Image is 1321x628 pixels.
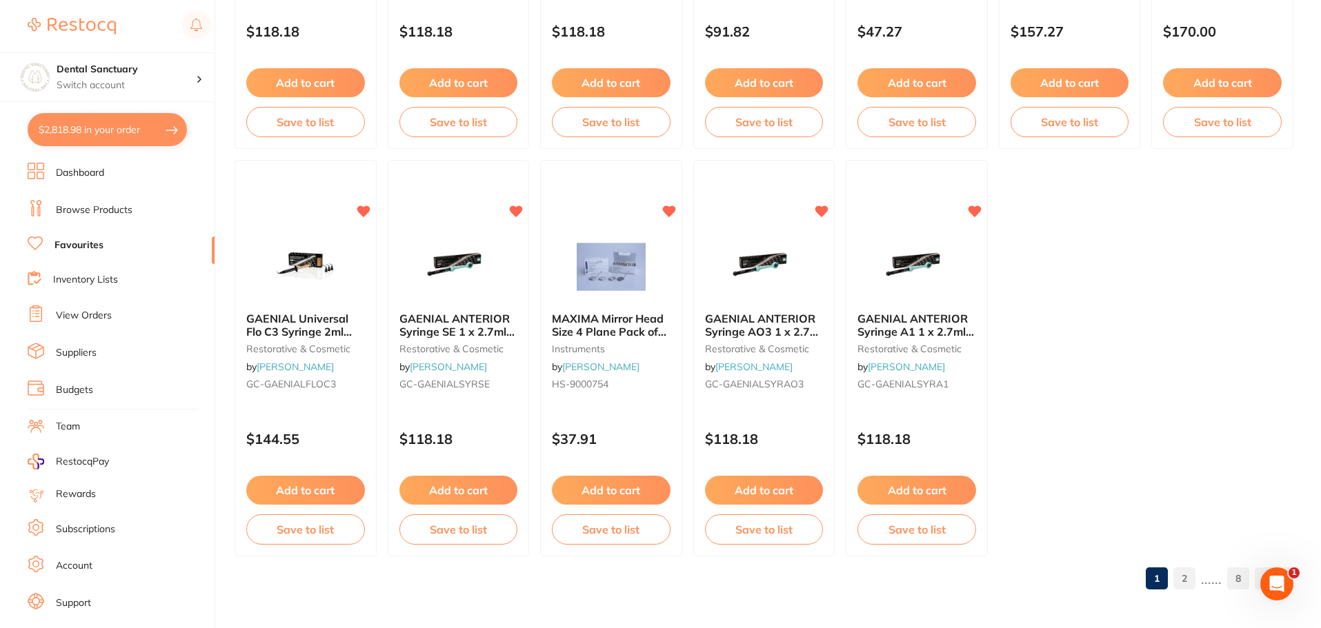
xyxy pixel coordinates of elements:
[868,361,945,373] a: [PERSON_NAME]
[56,346,97,360] a: Suppliers
[1163,107,1282,137] button: Save to list
[705,361,793,373] span: by
[28,113,187,146] button: $2,818.98 in your order
[246,361,334,373] span: by
[705,312,824,338] b: GAENIAL ANTERIOR Syringe AO3 1 x 2.7ml (4.7g)
[552,361,639,373] span: by
[857,343,976,354] small: restorative & cosmetic
[53,273,118,287] a: Inventory Lists
[56,166,104,180] a: Dashboard
[56,523,115,536] a: Subscriptions
[399,107,518,137] button: Save to list
[57,79,196,92] p: Switch account
[54,239,103,252] a: Favourites
[705,23,824,39] p: $91.82
[399,431,518,447] p: $118.18
[552,431,671,447] p: $37.91
[705,476,824,505] button: Add to cart
[56,487,96,501] a: Rewards
[246,476,365,505] button: Add to cart
[857,378,948,390] span: GC-GAENIALSYRA1
[562,361,639,373] a: [PERSON_NAME]
[552,23,671,39] p: $118.18
[857,107,976,137] button: Save to list
[552,476,671,505] button: Add to cart
[246,312,365,338] b: GAENIAL Universal Flo C3 Syringe 2ml Dispenser Tipsx20
[21,63,49,91] img: Dental Sanctuary
[705,378,804,390] span: GC-GAENIALSYRAO3
[857,431,976,447] p: $118.18
[410,361,487,373] a: [PERSON_NAME]
[246,514,365,545] button: Save to list
[246,431,365,447] p: $144.55
[715,361,793,373] a: [PERSON_NAME]
[246,378,336,390] span: GC-GAENIALFLOC3
[705,312,822,351] span: GAENIAL ANTERIOR Syringe AO3 1 x 2.7ml (4.7g)
[857,361,945,373] span: by
[1163,68,1282,97] button: Add to cart
[246,312,352,351] span: GAENIAL Universal Flo C3 Syringe 2ml Dispenser Tipsx20
[1173,565,1195,592] a: 2
[552,312,671,338] b: MAXIMA Mirror Head Size 4 Plane Pack of 12
[56,455,109,469] span: RestocqPay
[552,107,671,137] button: Save to list
[261,232,350,301] img: GAENIAL Universal Flo C3 Syringe 2ml Dispenser Tipsx20
[552,343,671,354] small: instruments
[57,63,196,77] h4: Dental Sanctuary
[246,107,365,137] button: Save to list
[56,596,91,610] a: Support
[28,454,109,469] a: RestocqPay
[399,312,515,351] span: GAENIAL ANTERIOR Syringe SE 1 x 2.7ml (4.7g)
[246,343,365,354] small: restorative & cosmetic
[857,23,976,39] p: $47.27
[413,232,503,301] img: GAENIAL ANTERIOR Syringe SE 1 x 2.7ml (4.7g)
[705,343,824,354] small: restorative & cosmetic
[872,232,962,301] img: GAENIAL ANTERIOR Syringe A1 1 x 2.7ml (4.7g)
[399,343,518,354] small: restorative & cosmetic
[857,68,976,97] button: Add to cart
[1260,567,1293,600] iframe: Intercom live chat
[399,378,490,390] span: GC-GAENIALSYRSE
[1227,565,1249,592] a: 8
[719,232,808,301] img: GAENIAL ANTERIOR Syringe AO3 1 x 2.7ml (4.7g)
[56,383,93,397] a: Budgets
[28,18,116,34] img: Restocq Logo
[399,23,518,39] p: $118.18
[56,203,132,217] a: Browse Products
[1011,23,1129,39] p: $157.27
[857,312,974,351] span: GAENIAL ANTERIOR Syringe A1 1 x 2.7ml (4.7g)
[1163,23,1282,39] p: $170.00
[28,10,116,42] a: Restocq Logo
[552,312,666,351] span: MAXIMA Mirror Head Size 4 Plane Pack of 12
[1289,567,1300,578] span: 1
[246,23,365,39] p: $118.18
[399,514,518,545] button: Save to list
[399,476,518,505] button: Add to cart
[246,68,365,97] button: Add to cart
[705,68,824,97] button: Add to cart
[56,559,92,573] a: Account
[1146,565,1168,592] a: 1
[1201,571,1222,587] p: ......
[857,476,976,505] button: Add to cart
[56,420,80,434] a: Team
[1011,107,1129,137] button: Save to list
[705,514,824,545] button: Save to list
[552,378,608,390] span: HS-9000754
[552,514,671,545] button: Save to list
[566,232,656,301] img: MAXIMA Mirror Head Size 4 Plane Pack of 12
[705,107,824,137] button: Save to list
[399,312,518,338] b: GAENIAL ANTERIOR Syringe SE 1 x 2.7ml (4.7g)
[399,361,487,373] span: by
[56,309,112,323] a: View Orders
[1011,68,1129,97] button: Add to cart
[857,514,976,545] button: Save to list
[399,68,518,97] button: Add to cart
[552,68,671,97] button: Add to cart
[857,312,976,338] b: GAENIAL ANTERIOR Syringe A1 1 x 2.7ml (4.7g)
[28,454,44,469] img: RestocqPay
[257,361,334,373] a: [PERSON_NAME]
[705,431,824,447] p: $118.18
